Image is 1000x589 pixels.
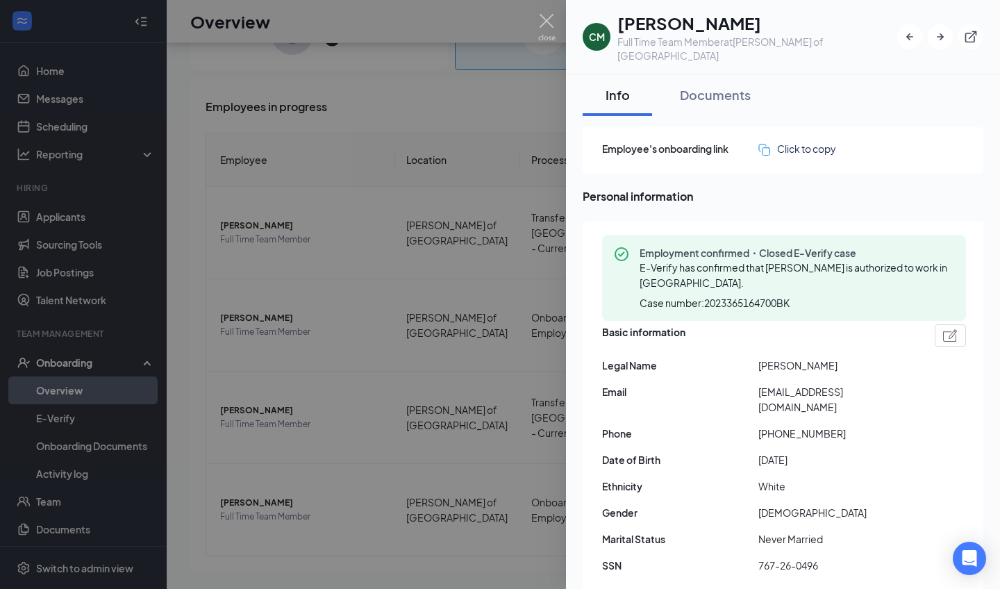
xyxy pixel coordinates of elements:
[589,30,605,44] div: CM
[758,426,915,441] span: [PHONE_NUMBER]
[613,246,630,263] svg: CheckmarkCircle
[602,452,758,467] span: Date of Birth
[903,30,917,44] svg: ArrowLeftNew
[617,11,897,35] h1: [PERSON_NAME]
[758,452,915,467] span: [DATE]
[758,144,770,156] img: click-to-copy.71757273a98fde459dfc.svg
[602,531,758,547] span: Marital Status
[758,358,915,373] span: [PERSON_NAME]
[897,24,922,49] button: ArrowLeftNew
[602,358,758,373] span: Legal Name
[602,141,758,156] span: Employee's onboarding link
[602,479,758,494] span: Ethnicity
[964,30,978,44] svg: ExternalLink
[953,542,986,575] div: Open Intercom Messenger
[617,35,897,63] div: Full Time Team Member at [PERSON_NAME] of [GEOGRAPHIC_DATA]
[758,479,915,494] span: White
[758,531,915,547] span: Never Married
[758,384,915,415] span: [EMAIL_ADDRESS][DOMAIN_NAME]
[958,24,983,49] button: ExternalLink
[640,296,790,310] span: Case number: 2023365164700BK
[602,324,685,347] span: Basic information
[602,505,758,520] span: Gender
[597,86,638,103] div: Info
[602,558,758,573] span: SSN
[928,24,953,49] button: ArrowRight
[640,261,947,289] span: E-Verify has confirmed that [PERSON_NAME] is authorized to work in [GEOGRAPHIC_DATA].
[602,384,758,399] span: Email
[602,426,758,441] span: Phone
[758,141,836,156] button: Click to copy
[583,188,983,205] span: Personal information
[640,246,955,260] span: Employment confirmed・Closed E-Verify case
[758,558,915,573] span: 767-26-0496
[758,505,915,520] span: [DEMOGRAPHIC_DATA]
[933,30,947,44] svg: ArrowRight
[680,86,751,103] div: Documents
